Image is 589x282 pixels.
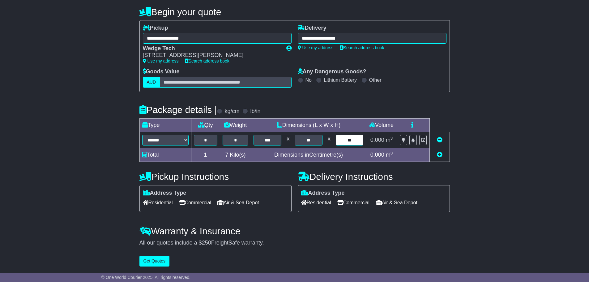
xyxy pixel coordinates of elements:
[143,190,186,197] label: Address Type
[250,108,260,115] label: lb/in
[143,25,168,32] label: Pickup
[386,152,393,158] span: m
[391,151,393,155] sup: 3
[217,198,259,207] span: Air & Sea Depot
[202,240,211,246] span: 250
[376,198,417,207] span: Air & Sea Depot
[139,171,292,182] h4: Pickup Instructions
[143,59,179,63] a: Use my address
[220,118,251,132] td: Weight
[139,7,450,17] h4: Begin your quote
[437,152,442,158] a: Add new item
[139,226,450,236] h4: Warranty & Insurance
[340,45,384,50] a: Search address book
[191,118,220,132] td: Qty
[143,77,160,88] label: AUD
[370,137,384,143] span: 0.000
[370,152,384,158] span: 0.000
[143,68,180,75] label: Goods Value
[284,132,292,148] td: x
[191,148,220,162] td: 1
[325,132,333,148] td: x
[298,25,327,32] label: Delivery
[139,105,217,115] h4: Package details |
[251,118,366,132] td: Dimensions (L x W x H)
[143,45,280,52] div: Wedge Tech
[437,137,442,143] a: Remove this item
[301,190,345,197] label: Address Type
[298,45,334,50] a: Use my address
[301,198,331,207] span: Residential
[324,77,357,83] label: Lithium Battery
[143,198,173,207] span: Residential
[143,52,280,59] div: [STREET_ADDRESS][PERSON_NAME]
[337,198,369,207] span: Commercial
[369,77,382,83] label: Other
[101,275,191,280] span: © One World Courier 2025. All rights reserved.
[185,59,229,63] a: Search address book
[139,240,450,246] div: All our quotes include a $ FreightSafe warranty.
[220,148,251,162] td: Kilo(s)
[139,118,191,132] td: Type
[305,77,312,83] label: No
[366,118,397,132] td: Volume
[298,68,366,75] label: Any Dangerous Goods?
[179,198,211,207] span: Commercial
[298,171,450,182] h4: Delivery Instructions
[224,108,239,115] label: kg/cm
[225,152,228,158] span: 7
[139,256,170,267] button: Get Quotes
[251,148,366,162] td: Dimensions in Centimetre(s)
[391,136,393,141] sup: 3
[386,137,393,143] span: m
[139,148,191,162] td: Total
